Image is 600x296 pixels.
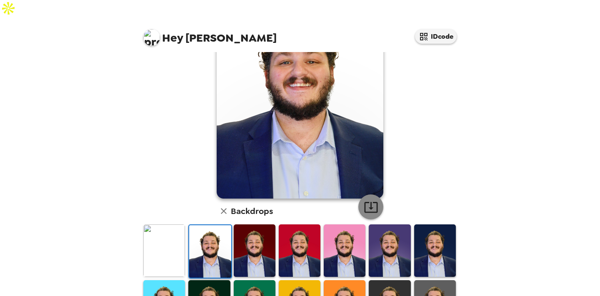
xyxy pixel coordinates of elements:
span: Hey [162,30,183,45]
h6: Backdrops [231,204,273,218]
img: profile pic [143,29,160,46]
span: [PERSON_NAME] [143,25,277,44]
button: IDcode [415,29,457,44]
img: Original [143,224,185,276]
